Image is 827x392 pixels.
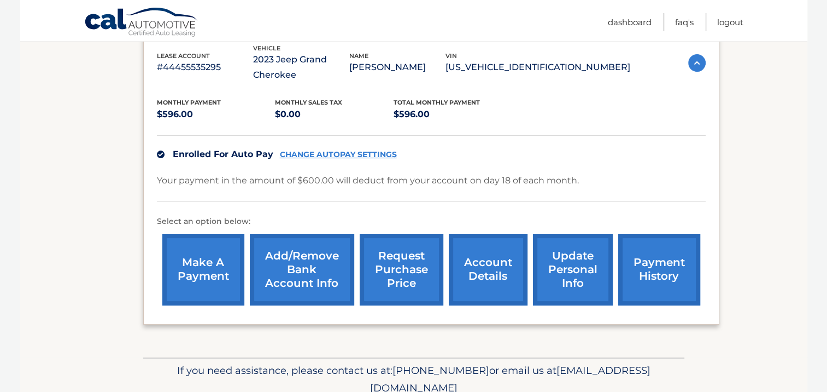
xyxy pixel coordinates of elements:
p: #44455535295 [157,60,253,75]
span: vehicle [253,44,280,52]
p: $596.00 [157,107,275,122]
a: Dashboard [608,13,652,31]
a: make a payment [162,234,244,305]
img: check.svg [157,151,165,158]
a: Cal Automotive [84,7,199,39]
a: update personal info [533,234,613,305]
span: Monthly Payment [157,99,221,106]
p: 2023 Jeep Grand Cherokee [253,52,349,83]
p: $0.00 [275,107,394,122]
img: accordion-active.svg [688,54,706,72]
span: [PHONE_NUMBER] [392,364,489,377]
p: Select an option below: [157,215,706,228]
span: Enrolled For Auto Pay [173,149,273,159]
p: $596.00 [394,107,512,122]
span: Monthly sales Tax [275,99,342,106]
a: account details [449,234,527,305]
a: FAQ's [675,13,694,31]
span: vin [445,52,457,60]
p: [PERSON_NAME] [349,60,445,75]
p: Your payment in the amount of $600.00 will deduct from your account on day 18 of each month. [157,173,579,188]
span: lease account [157,52,210,60]
a: Add/Remove bank account info [250,234,354,305]
span: Total Monthly Payment [394,99,480,106]
a: payment history [618,234,700,305]
span: name [349,52,368,60]
a: request purchase price [360,234,443,305]
a: CHANGE AUTOPAY SETTINGS [280,150,397,159]
a: Logout [717,13,743,31]
p: [US_VEHICLE_IDENTIFICATION_NUMBER] [445,60,630,75]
